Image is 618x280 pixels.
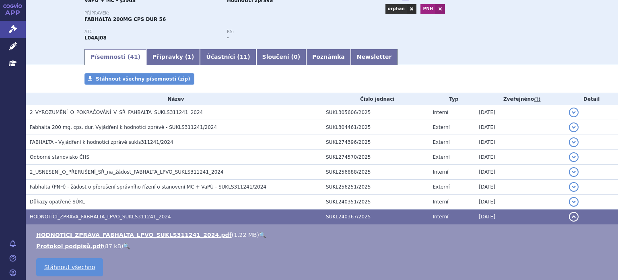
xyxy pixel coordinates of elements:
td: [DATE] [475,120,565,135]
span: 1 [187,54,192,60]
button: detail [569,182,579,192]
span: Interní [433,169,449,175]
td: [DATE] [475,209,565,224]
td: [DATE] [475,150,565,165]
span: 11 [240,54,247,60]
span: Interní [433,214,449,220]
th: Název [26,93,322,105]
span: Důkazy opatřené SÚKL [30,199,85,205]
a: Účastníci (11) [200,49,256,65]
td: SUKL304461/2025 [322,120,429,135]
button: detail [569,108,579,117]
a: Přípravky (1) [146,49,200,65]
strong: - [227,35,229,41]
span: Externí [433,124,450,130]
th: Typ [429,93,475,105]
a: 🔍 [259,232,266,238]
span: 41 [130,54,138,60]
span: Externí [433,139,450,145]
button: detail [569,197,579,207]
a: Protokol podpisů.pdf [36,243,103,249]
p: RS: [227,29,361,34]
a: Stáhnout všechno [36,258,103,276]
button: detail [569,212,579,222]
span: Fabhalta 200 mg, cps. dur. Vyjádření k hodnotící zprávě - SUKLS311241/2024 [30,124,217,130]
span: FABHALTA - Vyjádření k hodnotící zprávě sukls311241/2024 [30,139,173,145]
th: Zveřejněno [475,93,565,105]
a: PNH [420,4,435,14]
th: Detail [565,93,618,105]
span: Externí [433,154,450,160]
span: Interní [433,110,449,115]
span: Odborné stanovisko ČHS [30,154,89,160]
td: [DATE] [475,135,565,150]
span: Stáhnout všechny písemnosti (zip) [96,76,190,82]
td: [DATE] [475,105,565,120]
a: 🔍 [123,243,130,249]
a: Stáhnout všechny písemnosti (zip) [84,73,194,85]
a: Poznámka [306,49,351,65]
td: SUKL305606/2025 [322,105,429,120]
span: 0 [294,54,298,60]
button: detail [569,137,579,147]
th: Číslo jednací [322,93,429,105]
td: [DATE] [475,180,565,195]
td: SUKL240351/2025 [322,195,429,209]
span: 2_VYROZUMĚNÍ_O_POKRAČOVÁNÍ_V_SŘ_FAHBALTA_SUKLS311241_2024 [30,110,203,115]
td: [DATE] [475,165,565,180]
li: ( ) [36,242,610,250]
a: Sloučení (0) [256,49,306,65]
span: 87 kB [105,243,121,249]
span: Fabhalta (PNH) - žádost o přerušení správního řízení o stanovení MC + VaPÚ - SUKLS311241/2024 [30,184,266,190]
p: Přípravek: [84,11,369,16]
td: SUKL256251/2025 [322,180,429,195]
a: Písemnosti (41) [84,49,146,65]
a: HODNOTÍCÍ_ZPRÁVA_FABHALTA_LPVO_SUKLS311241_2024.pdf [36,232,232,238]
td: SUKL274396/2025 [322,135,429,150]
p: ATC: [84,29,219,34]
button: detail [569,122,579,132]
td: SUKL240367/2025 [322,209,429,224]
button: detail [569,167,579,177]
strong: IPTAKOPAN [84,35,107,41]
span: Externí [433,184,450,190]
td: SUKL256888/2025 [322,165,429,180]
span: FABHALTA 200MG CPS DUR 56 [84,17,166,22]
span: 2_USNESENÍ_O_PŘERUŠENÍ_SŘ_na_žádost_FABHALTA_LPVO_SUKLS311241_2024 [30,169,224,175]
abbr: (?) [534,97,540,102]
span: Interní [433,199,449,205]
td: SUKL274570/2025 [322,150,429,165]
li: ( ) [36,231,610,239]
a: orphan [385,4,407,14]
span: HODNOTÍCÍ_ZPRÁVA_FABHALTA_LPVO_SUKLS311241_2024 [30,214,171,220]
button: detail [569,152,579,162]
a: Newsletter [351,49,398,65]
td: [DATE] [475,195,565,209]
span: 1.22 MB [234,232,257,238]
